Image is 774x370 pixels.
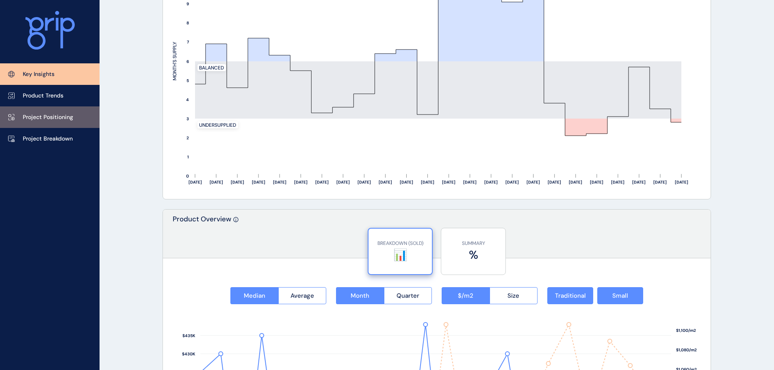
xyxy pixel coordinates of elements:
[23,113,73,121] p: Project Positioning
[676,347,697,353] text: $1,080/m2
[23,135,73,143] p: Project Breakdown
[400,180,413,185] text: [DATE]
[187,39,189,45] text: 7
[547,287,593,304] button: Traditional
[632,180,646,185] text: [DATE]
[611,180,624,185] text: [DATE]
[294,180,308,185] text: [DATE]
[527,180,540,185] text: [DATE]
[23,70,54,78] p: Key Insights
[484,180,498,185] text: [DATE]
[230,287,278,304] button: Median
[675,180,688,185] text: [DATE]
[490,287,538,304] button: Size
[244,292,265,300] span: Median
[597,287,643,304] button: Small
[336,287,384,304] button: Month
[505,180,519,185] text: [DATE]
[186,116,189,121] text: 3
[445,247,501,263] label: %
[186,173,189,179] text: 0
[384,287,432,304] button: Quarter
[186,135,189,141] text: 2
[358,180,371,185] text: [DATE]
[186,59,189,64] text: 6
[291,292,314,300] span: Average
[397,292,419,300] span: Quarter
[442,287,490,304] button: $/m2
[373,247,428,263] label: 📊
[373,240,428,247] p: BREAKDOWN (SOLD)
[186,20,189,26] text: 8
[463,180,477,185] text: [DATE]
[171,42,178,80] text: MONTH'S SUPPLY
[612,292,628,300] span: Small
[189,180,202,185] text: [DATE]
[173,214,231,258] p: Product Overview
[273,180,286,185] text: [DATE]
[548,180,561,185] text: [DATE]
[445,240,501,247] p: SUMMARY
[231,180,244,185] text: [DATE]
[186,97,189,102] text: 4
[23,92,63,100] p: Product Trends
[186,1,189,6] text: 9
[186,78,189,83] text: 5
[315,180,329,185] text: [DATE]
[507,292,519,300] span: Size
[653,180,667,185] text: [DATE]
[379,180,392,185] text: [DATE]
[336,180,350,185] text: [DATE]
[458,292,473,300] span: $/m2
[569,180,582,185] text: [DATE]
[590,180,603,185] text: [DATE]
[252,180,265,185] text: [DATE]
[421,180,434,185] text: [DATE]
[351,292,369,300] span: Month
[278,287,327,304] button: Average
[442,180,455,185] text: [DATE]
[555,292,586,300] span: Traditional
[676,328,696,333] text: $1,100/m2
[187,154,189,160] text: 1
[210,180,223,185] text: [DATE]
